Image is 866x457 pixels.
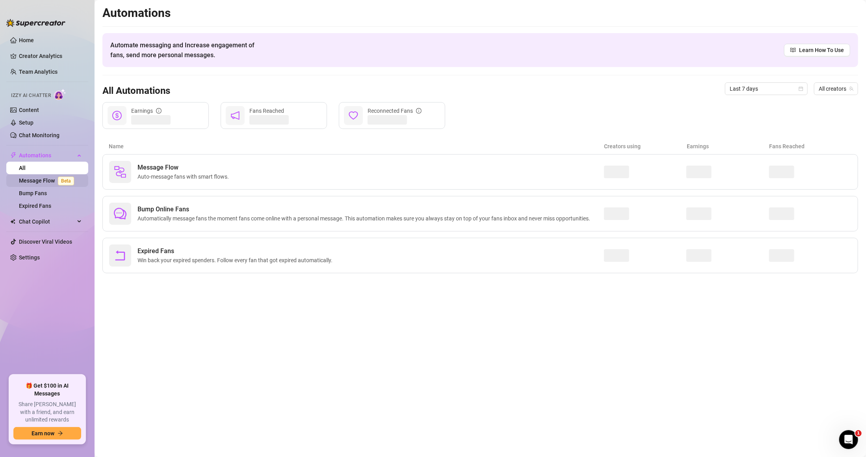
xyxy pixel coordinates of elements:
[730,83,803,95] span: Last 7 days
[58,431,63,436] span: arrow-right
[114,166,126,178] img: svg%3e
[687,142,769,151] article: Earnings
[131,106,162,115] div: Earnings
[112,111,122,120] span: dollar
[138,205,593,214] span: Bump Online Fans
[11,92,51,99] span: Izzy AI Chatter
[19,190,47,196] a: Bump Fans
[19,107,39,113] a: Content
[114,249,126,262] span: rollback
[416,108,422,114] span: info-circle
[230,111,240,120] span: notification
[799,46,844,54] span: Learn How To Use
[156,108,162,114] span: info-circle
[19,165,26,171] a: All
[769,142,852,151] article: Fans Reached
[368,106,422,115] div: Reconnected Fans
[10,152,17,159] span: thunderbolt
[102,85,170,97] h3: All Automations
[138,214,593,223] span: Automatically message fans the moment fans come online with a personal message. This automation m...
[6,19,65,27] img: logo-BBDzfeDw.svg
[249,108,284,114] span: Fans Reached
[839,430,858,449] iframe: Intercom live chat
[790,47,796,53] span: read
[13,401,81,424] span: Share [PERSON_NAME] with a friend, and earn unlimited rewards
[19,149,75,162] span: Automations
[849,86,854,91] span: team
[13,382,81,397] span: 🎁 Get $100 in AI Messages
[138,172,232,181] span: Auto-message fans with smart flows.
[19,119,33,126] a: Setup
[138,256,336,265] span: Win back your expired spenders. Follow every fan that got expired automatically.
[19,177,77,184] a: Message FlowBeta
[19,215,75,228] span: Chat Copilot
[855,430,862,436] span: 1
[19,239,72,245] a: Discover Viral Videos
[19,37,34,43] a: Home
[110,40,262,60] span: Automate messaging and Increase engagement of fans, send more personal messages.
[54,89,66,100] img: AI Chatter
[138,163,232,172] span: Message Flow
[32,430,54,436] span: Earn now
[19,203,51,209] a: Expired Fans
[109,142,604,151] article: Name
[819,83,853,95] span: All creators
[58,177,74,185] span: Beta
[102,6,858,21] h2: Automations
[19,69,58,75] a: Team Analytics
[349,111,358,120] span: heart
[138,246,336,256] span: Expired Fans
[19,254,40,261] a: Settings
[19,132,59,138] a: Chat Monitoring
[19,50,82,62] a: Creator Analytics
[784,44,850,56] a: Learn How To Use
[799,86,803,91] span: calendar
[114,207,126,220] span: comment
[604,142,687,151] article: Creators using
[10,219,15,224] img: Chat Copilot
[13,427,81,440] button: Earn nowarrow-right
